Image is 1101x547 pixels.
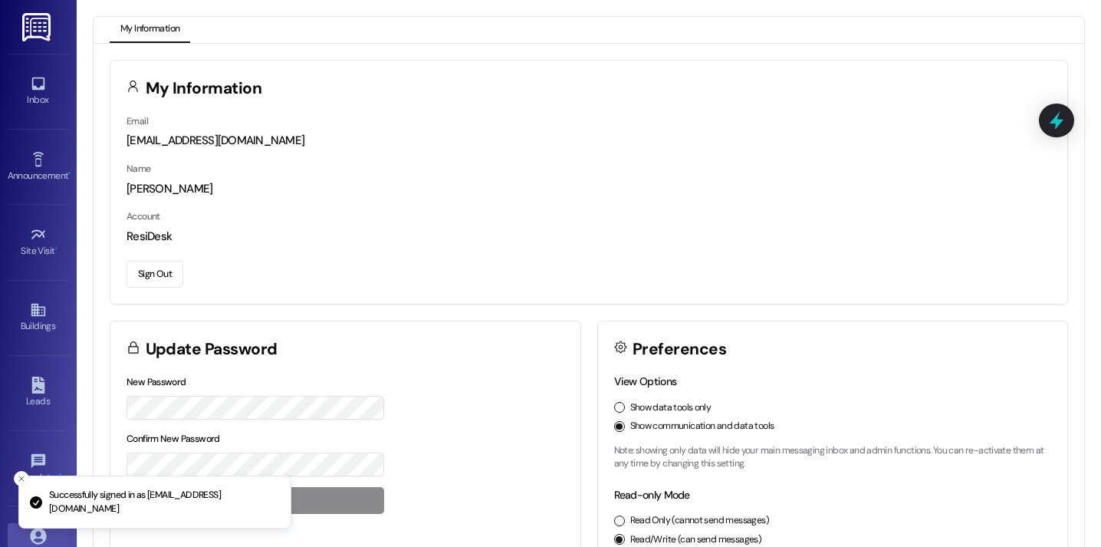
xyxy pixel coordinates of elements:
[127,376,186,388] label: New Password
[614,444,1052,471] p: Note: showing only data will hide your main messaging inbox and admin functions. You can re-activ...
[127,133,1051,149] div: [EMAIL_ADDRESS][DOMAIN_NAME]
[127,163,151,175] label: Name
[8,297,69,338] a: Buildings
[8,222,69,263] a: Site Visit •
[55,243,58,254] span: •
[127,210,160,222] label: Account
[630,401,712,415] label: Show data tools only
[146,341,278,358] h3: Update Password
[127,261,183,288] button: Sign Out
[68,168,71,179] span: •
[614,488,690,502] label: Read-only Mode
[127,181,1051,197] div: [PERSON_NAME]
[127,433,220,445] label: Confirm New Password
[630,533,762,547] label: Read/Write (can send messages)
[127,115,148,127] label: Email
[22,13,54,41] img: ResiDesk Logo
[614,374,677,388] label: View Options
[14,471,29,486] button: Close toast
[146,81,262,97] h3: My Information
[8,448,69,489] a: Templates •
[110,17,190,43] button: My Information
[127,229,1051,245] div: ResiDesk
[633,341,726,358] h3: Preferences
[630,514,769,528] label: Read Only (cannot send messages)
[8,71,69,112] a: Inbox
[49,489,278,516] p: Successfully signed in as [EMAIL_ADDRESS][DOMAIN_NAME]
[630,420,774,433] label: Show communication and data tools
[8,372,69,414] a: Leads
